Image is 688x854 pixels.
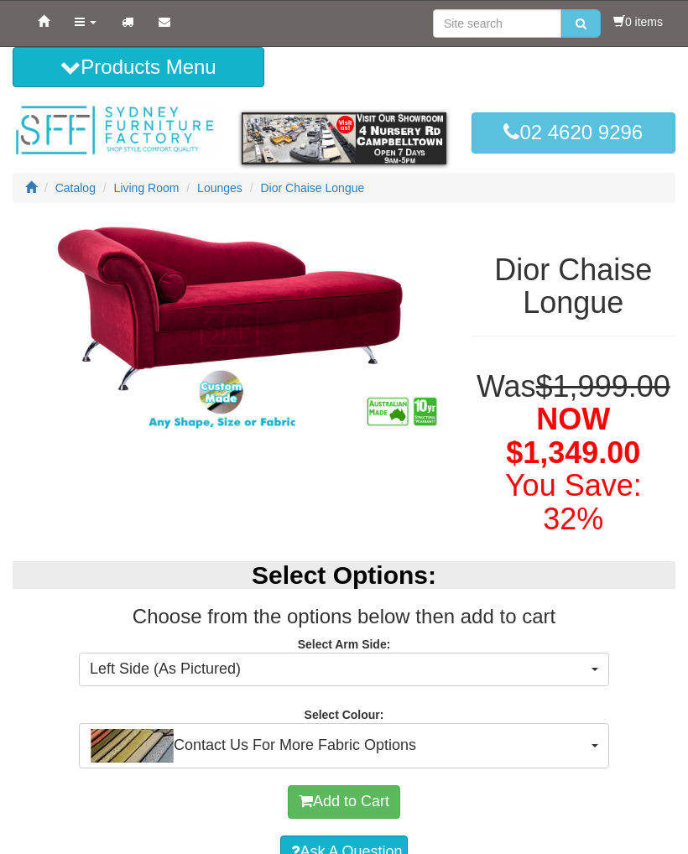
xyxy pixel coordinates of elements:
span: Left Side (As Pictured) [90,659,587,680]
h1: Was [472,370,675,536]
img: Sydney Furniture Factory [13,104,216,157]
a: 02 4620 9296 [472,112,675,153]
img: Contact Us For More Fabric Options [90,729,174,763]
span: NOW $1,349.00 [506,402,640,470]
a: Lounges [197,181,242,195]
b: Select Options: [252,561,436,589]
button: Products Menu [13,47,264,87]
h1: Dior Chaise Longue [472,253,675,320]
button: Left Side (As Pictured) [79,653,609,686]
font: You Save: 32% [505,468,642,536]
span: Contact Us For More Fabric Options [90,729,587,763]
img: showroom.gif [242,112,446,164]
a: Dior Chaise Longue [261,181,365,195]
button: Contact Us For More Fabric OptionsContact Us For More Fabric Options [79,723,609,768]
input: Site search [433,9,561,38]
a: Catalog [55,181,96,195]
a: Living Room [114,181,180,195]
h3: Choose from the options below then add to cart [13,606,675,627]
strong: Select Colour: [305,708,384,721]
li: 0 items [613,13,663,30]
button: Add to Cart [288,785,400,819]
del: $1,999.00 [536,369,670,404]
strong: Select Arm Side: [298,638,391,651]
